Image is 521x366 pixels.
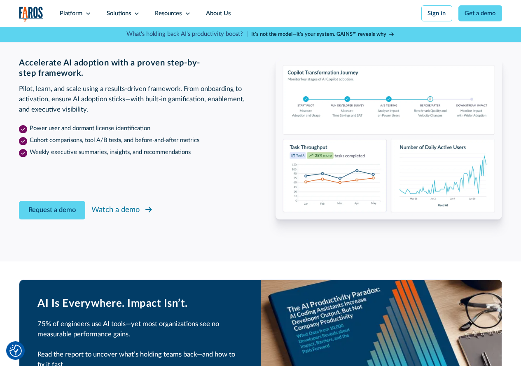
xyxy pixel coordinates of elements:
img: Logo of the analytics and reporting company Faros. [19,7,43,22]
a: home [19,7,43,22]
strong: It’s not the model—it’s your system. GAINS™ reveals why [251,32,386,37]
h2: AI Is Everywhere. Impact Isn’t. [37,297,243,310]
div: Solutions [107,9,131,18]
li: Weekly executive summaries, insights, and recommendations [19,148,245,157]
a: Watch a demo [91,203,153,217]
div: Watch a demo [91,204,140,215]
p: What's holding back AI's productivity boost? | [126,30,248,39]
p: Pilot, learn, and scale using a results-driven framework. From onboarding to activation, ensure A... [19,84,245,114]
button: Cookie Settings [9,345,22,357]
a: Sign in [421,5,452,21]
img: Revisit consent button [9,345,22,357]
h3: Accelerate AI adoption with a proven step-by-step framework. [19,58,245,78]
div: Resources [155,9,182,18]
li: Cohort comparisons, tool A/B tests, and before-and-after metrics [19,136,245,145]
a: It’s not the model—it’s your system. GAINS™ reveals why [251,30,395,38]
a: Get a demo [458,5,502,21]
div: Platform [60,9,82,18]
a: Request a demo [19,201,85,219]
li: Power user and dormant license identification [19,124,245,133]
